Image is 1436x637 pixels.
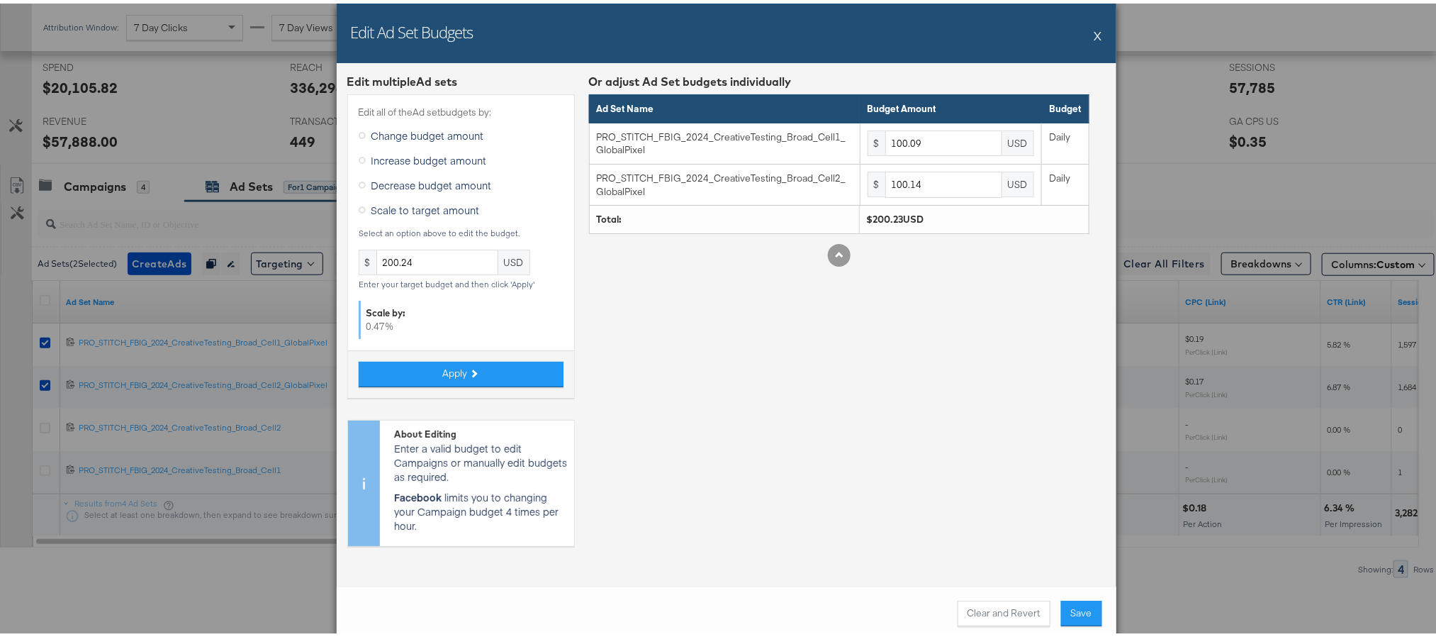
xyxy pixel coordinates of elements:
[1042,92,1089,120] th: Budget
[366,303,558,316] div: Scale by:
[394,486,567,528] p: limits you to changing your Campaign budget 4 times per hour.
[1094,18,1102,46] button: X
[1042,119,1089,160] td: Daily
[371,150,487,164] span: Increase budget amount
[597,127,852,153] div: PRO_STITCH_FBIG_2024_CreativeTesting_Broad_Cell1_GlobalPixel
[443,363,468,377] span: Apply
[394,424,567,438] div: About Editing
[351,18,473,39] h2: Edit Ad Set Budgets
[371,199,480,214] span: Scale to target amount
[359,358,563,384] button: Apply
[359,102,563,116] label: Edit all of the Ad set budgets by:
[394,486,442,500] strong: Facebook
[371,175,492,189] span: Decrease budget amount
[359,246,376,272] div: $
[347,70,575,87] div: Edit multiple Ad set s
[1061,597,1102,623] button: Save
[359,225,563,235] div: Select an option above to edit the budget.
[498,246,530,272] div: USD
[868,168,885,194] div: $
[1042,161,1089,202] td: Daily
[867,209,1082,223] div: $200.23USD
[589,92,860,120] th: Ad Set Name
[371,125,484,139] span: Change budget amount
[597,168,852,194] div: PRO_STITCH_FBIG_2024_CreativeTesting_Broad_Cell2_GlobalPixel
[1002,168,1034,194] div: USD
[359,297,563,335] div: 0.47 %
[589,70,1089,87] div: Or adjust Ad Set budgets individually
[860,92,1042,120] th: Budget Amount
[958,597,1050,623] button: Clear and Revert
[1002,127,1034,153] div: USD
[868,127,885,153] div: $
[597,209,852,223] div: Total:
[394,437,567,480] p: Enter a valid budget to edit Campaigns or manually edit budgets as required.
[359,276,563,286] div: Enter your target budget and then click 'Apply'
